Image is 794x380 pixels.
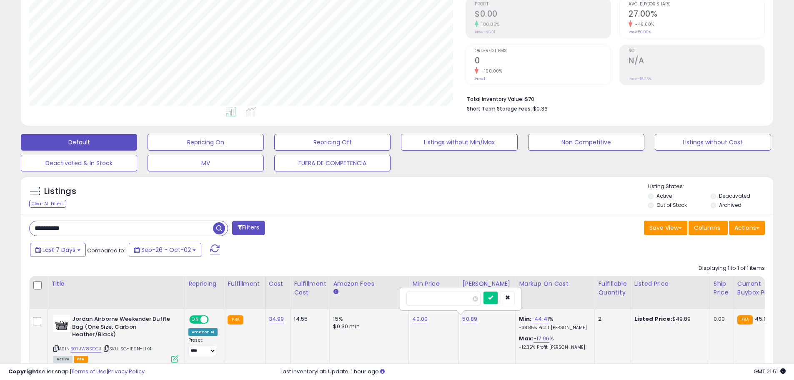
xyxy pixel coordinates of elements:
span: OFF [208,316,221,323]
small: -100.00% [478,68,502,74]
button: Sep-26 - Oct-02 [129,243,201,257]
div: Repricing [188,279,220,288]
small: Prev: 50.00% [629,30,651,35]
a: Terms of Use [71,367,107,375]
strong: Copyright [8,367,39,375]
small: Prev: -$6.31 [475,30,495,35]
div: Amazon Fees [333,279,405,288]
a: -17.96 [534,335,549,343]
button: MV [148,155,264,171]
b: Total Inventory Value: [467,96,523,103]
span: Columns [694,224,720,232]
span: Profit [475,2,611,7]
span: All listings currently available for purchase on Amazon [53,356,73,363]
div: ASIN: [53,315,178,362]
div: Title [51,279,181,288]
button: Filters [232,221,265,235]
a: 50.89 [462,315,477,323]
button: Repricing On [148,134,264,151]
button: Save View [644,221,687,235]
h5: Listings [44,186,76,197]
button: Non Competitive [528,134,644,151]
div: Fulfillment [228,279,261,288]
div: Clear All Filters [29,200,66,208]
span: 45.99 [755,315,770,323]
span: ON [190,316,200,323]
button: Default [21,134,137,151]
img: 41t6HJJGF1L._SL40_.jpg [53,315,70,332]
div: $0.30 min [333,323,402,330]
small: FBA [228,315,243,325]
button: Last 7 Days [30,243,86,257]
b: Max: [519,335,534,342]
div: Listed Price [634,279,706,288]
span: FBA [74,356,88,363]
small: -46.00% [632,21,654,28]
div: Fulfillment Cost [294,279,326,297]
button: Actions [729,221,765,235]
button: Listings without Cost [655,134,771,151]
b: Min: [519,315,531,323]
h2: 27.00% [629,9,764,20]
div: 15% [333,315,402,323]
small: 100.00% [478,21,500,28]
li: $70 [467,93,759,103]
h2: N/A [629,56,764,67]
span: Ordered Items [475,49,611,53]
button: FUERA DE COMPETENCIA [274,155,391,171]
b: Jordan Airborne Weekender Duffle Bag (One Size, Carbon Heather/Black) [72,315,173,341]
a: 40.00 [412,315,428,323]
span: $0.36 [533,105,548,113]
span: ROI [629,49,764,53]
span: Last 7 Days [43,246,75,254]
div: % [519,315,588,331]
small: Prev: -18.03% [629,76,651,81]
div: % [519,335,588,350]
a: Privacy Policy [108,367,145,375]
a: B07JW8SDCJ [70,345,101,352]
div: Amazon AI [188,328,218,336]
span: | SKU: SG-IE9N-LIK4 [103,345,151,352]
button: Listings without Min/Max [401,134,517,151]
label: Out of Stock [656,201,687,209]
div: Preset: [188,337,218,356]
button: Deactivated & In Stock [21,155,137,171]
p: -12.35% Profit [PERSON_NAME] [519,345,588,350]
b: Short Term Storage Fees: [467,105,532,112]
a: 34.99 [269,315,284,323]
div: Fulfillable Quantity [598,279,627,297]
div: 0.00 [714,315,727,323]
label: Archived [719,201,741,209]
div: Current Buybox Price [737,279,780,297]
span: Avg. Buybox Share [629,2,764,7]
span: Sep-26 - Oct-02 [141,246,191,254]
span: Compared to: [87,247,125,254]
span: 2025-10-11 21:51 GMT [754,367,786,375]
div: 14.55 [294,315,323,323]
div: [PERSON_NAME] [462,279,512,288]
label: Deactivated [719,192,750,199]
div: $49.89 [634,315,704,323]
p: Listing States: [648,183,773,191]
th: The percentage added to the cost of goods (COGS) that forms the calculator for Min & Max prices. [516,276,595,309]
h2: 0 [475,56,611,67]
div: 2 [598,315,624,323]
div: Displaying 1 to 1 of 1 items [699,264,765,272]
p: -38.85% Profit [PERSON_NAME] [519,325,588,331]
small: Amazon Fees. [333,288,338,296]
small: Prev: 1 [475,76,485,81]
button: Columns [689,221,728,235]
a: -44.41 [531,315,549,323]
h2: $0.00 [475,9,611,20]
div: Markup on Cost [519,279,591,288]
label: Active [656,192,672,199]
div: Cost [269,279,287,288]
b: Listed Price: [634,315,672,323]
small: FBA [737,315,753,325]
button: Repricing Off [274,134,391,151]
div: Ship Price [714,279,730,297]
div: seller snap | | [8,368,145,376]
div: Min Price [412,279,455,288]
div: Last InventoryLab Update: 1 hour ago. [281,368,786,376]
